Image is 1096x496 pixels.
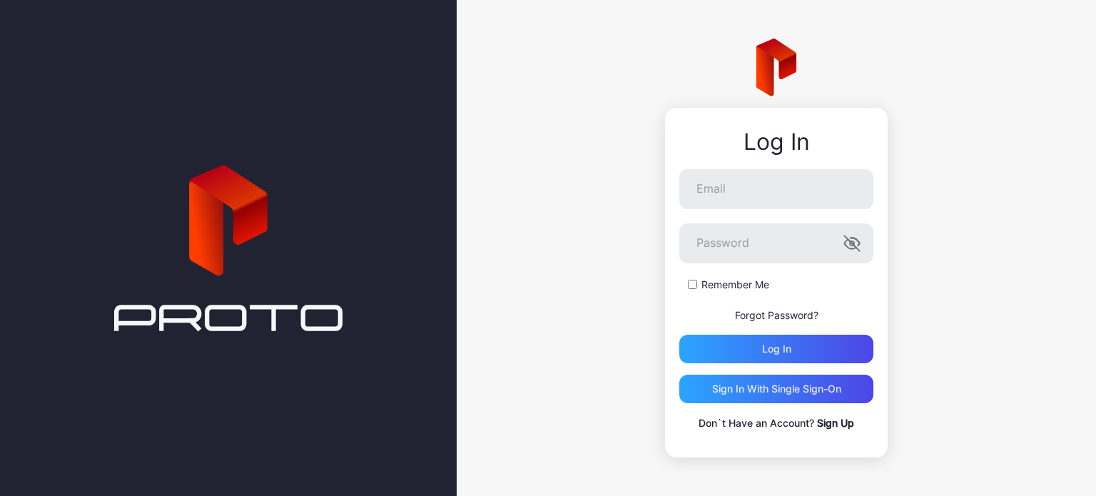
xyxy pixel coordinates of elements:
label: Remember Me [701,278,769,292]
input: Email [679,169,873,209]
a: Forgot Password? [735,309,818,321]
a: Sign Up [817,417,854,429]
button: Sign in With Single Sign-On [679,375,873,403]
div: Log in [762,343,791,355]
p: Don`t Have an Account? [679,415,873,432]
button: Log in [679,335,873,363]
div: Log In [679,129,873,155]
input: Password [679,223,873,263]
button: Password [843,235,861,252]
div: Sign in With Single Sign-On [712,383,841,395]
